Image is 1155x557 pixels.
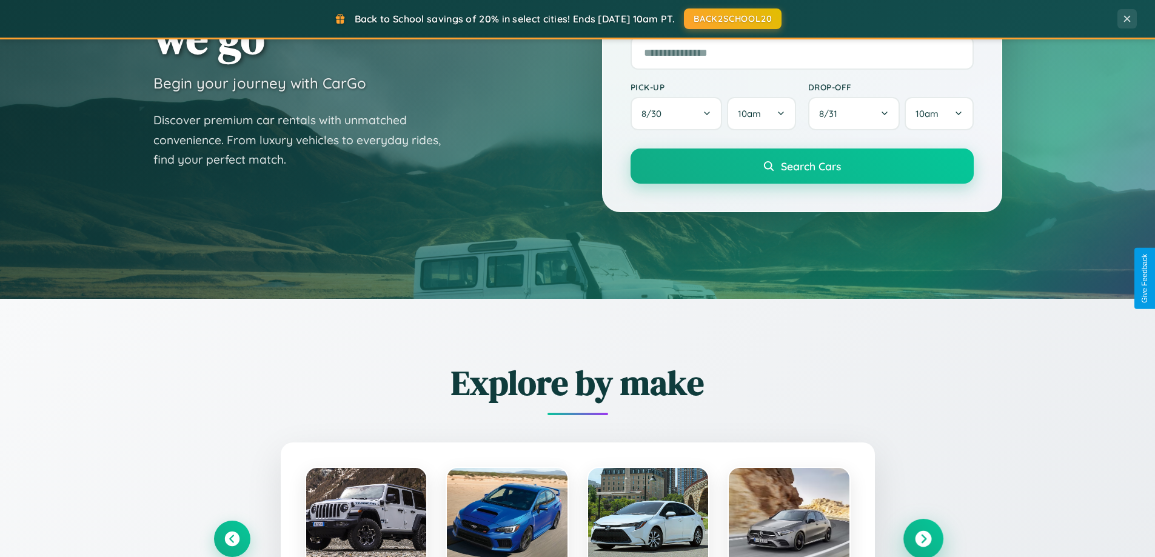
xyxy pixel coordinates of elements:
[355,13,675,25] span: Back to School savings of 20% in select cities! Ends [DATE] 10am PT.
[738,108,761,119] span: 10am
[684,8,782,29] button: BACK2SCHOOL20
[1140,254,1149,303] div: Give Feedback
[153,74,366,92] h3: Begin your journey with CarGo
[641,108,668,119] span: 8 / 30
[153,110,457,170] p: Discover premium car rentals with unmatched convenience. From luxury vehicles to everyday rides, ...
[819,108,843,119] span: 8 / 31
[631,148,974,184] button: Search Cars
[214,359,942,406] h2: Explore by make
[916,108,939,119] span: 10am
[727,97,795,130] button: 10am
[808,97,900,130] button: 8/31
[905,97,973,130] button: 10am
[631,82,796,92] label: Pick-up
[631,97,723,130] button: 8/30
[808,82,974,92] label: Drop-off
[781,159,841,173] span: Search Cars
